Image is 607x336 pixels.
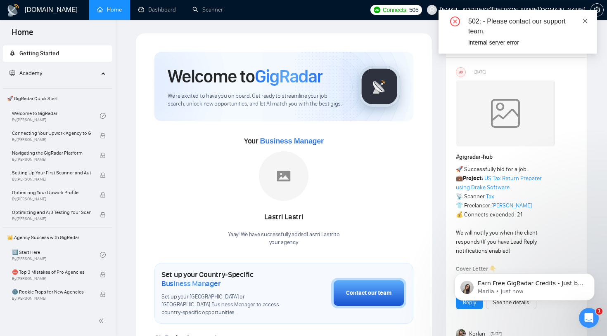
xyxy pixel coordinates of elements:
[100,212,106,218] span: lock
[100,291,106,297] span: lock
[19,70,42,77] span: Academy
[161,293,290,317] span: Set up your [GEOGRAPHIC_DATA] or [GEOGRAPHIC_DATA] Business Manager to access country-specific op...
[12,296,91,301] span: By [PERSON_NAME]
[255,65,322,87] span: GigRadar
[9,50,15,56] span: rocket
[486,193,494,200] a: Tax
[259,151,308,201] img: placeholder.png
[7,4,20,17] img: logo
[442,256,607,314] iframe: Intercom notifications message
[463,175,483,182] strong: Project:
[491,202,532,209] a: [PERSON_NAME]
[596,308,602,315] span: 1
[228,231,339,247] div: Yaay! We have successfully added Lastri Lastri to
[5,26,40,44] span: Home
[100,153,106,158] span: lock
[12,107,100,125] a: Welcome to GigRadarBy[PERSON_NAME]
[12,129,91,137] span: Connecting Your Upwork Agency to GigRadar
[12,197,91,202] span: By [PERSON_NAME]
[429,7,435,13] span: user
[161,270,290,288] h1: Set up your Country-Specific
[359,66,400,107] img: gigradar-logo.png
[12,188,91,197] span: Optimizing Your Upwork Profile
[228,239,339,247] p: your agency .
[579,308,599,328] iframe: Intercom live chat
[456,175,542,191] a: US Tax Return Preparer using Drake Software
[12,208,91,216] span: Optimizing and A/B Testing Your Scanner for Better Results
[12,149,91,157] span: Navigating the GigRadar Platform
[456,80,555,146] img: weqQh+iSagEgQAAAABJRU5ErkJggg==
[100,133,106,139] span: lock
[12,157,91,162] span: By [PERSON_NAME]
[12,169,91,177] span: Setting Up Your First Scanner and Auto-Bidder
[12,216,91,221] span: By [PERSON_NAME]
[98,317,107,325] span: double-left
[4,90,111,107] span: 🚀 GigRadar Quick Start
[260,137,323,145] span: Business Manager
[168,92,346,108] span: We're excited to have you on board. Get ready to streamline your job search, unlock new opportuni...
[409,5,418,14] span: 505
[12,268,91,276] span: ⛔ Top 3 Mistakes of Pro Agencies
[3,45,112,62] li: Getting Started
[97,6,122,13] a: homeHome
[383,5,408,14] span: Connects:
[4,229,111,246] span: 👑 Agency Success with GigRadar
[168,65,322,87] h1: Welcome to
[100,172,106,178] span: lock
[12,288,91,296] span: 🌚 Rookie Traps for New Agencies
[590,3,604,16] button: setting
[9,70,42,77] span: Academy
[474,68,486,76] span: [DATE]
[590,7,604,13] a: setting
[9,70,15,76] span: fund-projection-screen
[468,38,587,47] div: Internal server error
[12,276,91,281] span: By [PERSON_NAME]
[468,16,587,36] div: 502: - Please contact our support team.
[244,136,324,146] span: Your
[100,272,106,277] span: lock
[161,279,221,288] span: Business Manager
[582,18,588,24] span: close
[12,246,100,264] a: 1️⃣ Start HereBy[PERSON_NAME]
[456,153,577,162] h1: # gigradar-hub
[456,68,465,77] div: US
[374,7,380,13] img: upwork-logo.png
[100,192,106,198] span: lock
[19,50,59,57] span: Getting Started
[138,6,176,13] a: dashboardDashboard
[100,252,106,258] span: check-circle
[12,177,91,182] span: By [PERSON_NAME]
[100,113,106,119] span: check-circle
[450,16,460,26] span: close-circle
[591,7,603,13] span: setting
[346,289,391,298] div: Contact our team
[192,6,223,13] a: searchScanner
[228,210,339,224] div: Lastri Lastri
[331,278,406,308] button: Contact our team
[12,137,91,142] span: By [PERSON_NAME]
